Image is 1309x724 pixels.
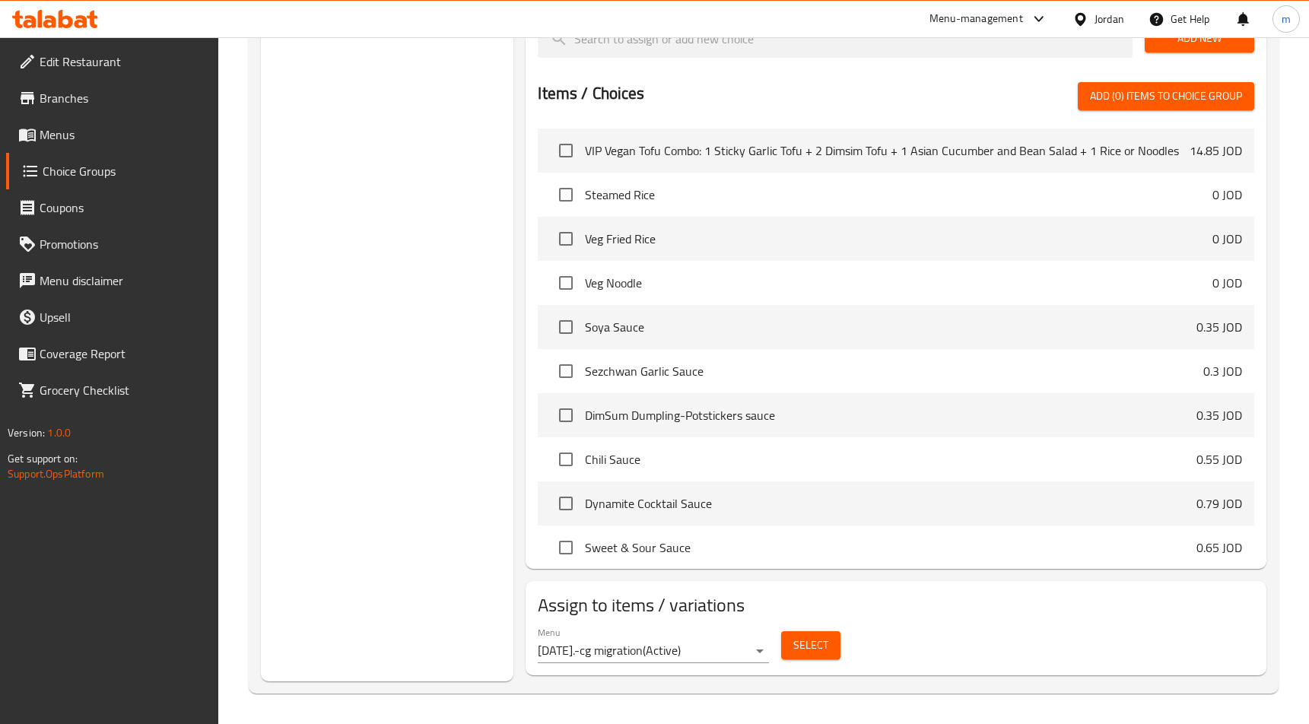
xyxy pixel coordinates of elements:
span: Veg Noodle [585,274,1212,292]
p: 0.35 JOD [1196,318,1242,336]
span: m [1282,11,1291,27]
span: Dynamite Cocktail Sauce [585,494,1196,513]
a: Coupons [6,189,218,226]
a: Grocery Checklist [6,372,218,408]
span: Edit Restaurant [40,52,206,71]
span: Select choice [550,267,582,299]
a: Choice Groups [6,153,218,189]
span: DimSum Dumpling-Potstickers sauce [585,406,1196,424]
span: 1.0.0 [47,423,71,443]
button: Select [781,631,840,659]
p: 14.85 JOD [1190,141,1242,160]
span: Choice Groups [43,162,206,180]
span: Select choice [550,487,582,519]
span: Promotions [40,235,206,253]
h2: Assign to items / variations [538,593,1254,618]
p: 0.65 JOD [1196,538,1242,557]
a: Support.OpsPlatform [8,464,104,484]
p: 0 JOD [1212,186,1242,204]
span: Grocery Checklist [40,381,206,399]
span: Select choice [550,135,582,167]
p: 0 JOD [1212,230,1242,248]
span: Add New [1157,29,1242,48]
a: Upsell [6,299,218,335]
a: Menu disclaimer [6,262,218,299]
span: Menus [40,125,206,144]
div: Jordan [1095,11,1124,27]
span: VIP Vegan Tofu Combo: 1 Sticky Garlic Tofu + 2 Dimsim Tofu + 1 Asian Cucumber and Bean Salad + 1 ... [585,141,1190,160]
span: Get support on: [8,449,78,468]
p: 0.55 JOD [1196,450,1242,468]
span: Steamed Rice [585,186,1212,204]
button: Add New [1145,24,1254,52]
span: Branches [40,89,206,107]
span: Coverage Report [40,345,206,363]
a: Promotions [6,226,218,262]
label: Menu [538,628,560,637]
p: 0.3 JOD [1203,362,1242,380]
span: Soya Sauce [585,318,1196,336]
span: Version: [8,423,45,443]
span: Select choice [550,179,582,211]
span: Select [793,636,828,655]
p: 0.35 JOD [1196,406,1242,424]
span: Add (0) items to choice group [1090,87,1242,106]
p: 0.79 JOD [1196,494,1242,513]
a: Menus [6,116,218,153]
span: Upsell [40,308,206,326]
span: Menu disclaimer [40,271,206,290]
button: Add (0) items to choice group [1078,82,1254,110]
div: [DATE].-cg migration(Active) [538,639,768,663]
span: Select choice [550,532,582,564]
span: Sezchwan Garlic Sauce [585,362,1203,380]
span: Select choice [550,311,582,343]
span: Chili Sauce [585,450,1196,468]
span: Select choice [550,443,582,475]
span: Select choice [550,223,582,255]
span: Select choice [550,399,582,431]
p: 0 JOD [1212,274,1242,292]
div: Menu-management [929,10,1023,28]
span: Sweet & Sour Sauce [585,538,1196,557]
span: Select choice [550,355,582,387]
span: Veg Fried Rice [585,230,1212,248]
h2: Items / Choices [538,82,644,105]
input: search [538,19,1133,58]
a: Branches [6,80,218,116]
a: Edit Restaurant [6,43,218,80]
span: Coupons [40,198,206,217]
a: Coverage Report [6,335,218,372]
